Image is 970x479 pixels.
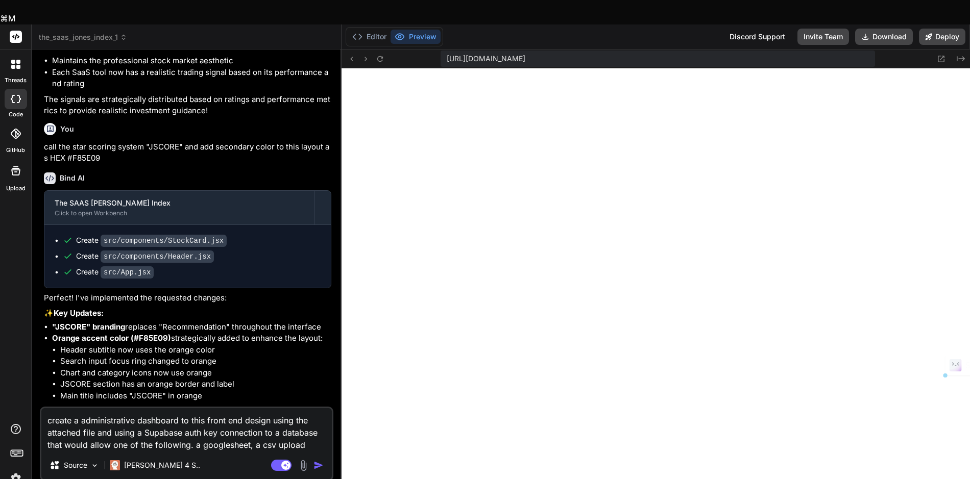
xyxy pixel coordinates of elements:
[60,173,85,183] h6: Bind AI
[101,266,154,279] code: src/App.jsx
[855,29,913,45] button: Download
[60,367,331,379] li: Chart and category icons now use orange
[101,250,214,263] code: src/components/Header.jsx
[76,251,214,262] div: Create
[313,460,324,470] img: icon
[391,30,441,44] button: Preview
[298,460,309,471] img: attachment
[39,32,127,42] span: the_saas_jones_index_1
[90,461,99,470] img: Pick Models
[447,54,525,64] span: [URL][DOMAIN_NAME]
[60,344,331,356] li: Header subtitle now uses the orange color
[919,29,965,45] button: Deploy
[797,29,849,45] button: Invite Team
[110,460,120,470] img: Claude 4 Sonnet
[64,460,87,470] p: Source
[44,141,331,164] p: call the star scoring system "JSCORE" and add secondary color to this layout as HEX #F85E09
[60,390,331,402] li: Main title includes "JSCORE" in orange
[44,94,331,117] p: The signals are strategically distributed based on ratings and performance metrics to provide rea...
[52,321,331,333] li: replaces "Recommendation" throughout the interface
[55,209,304,217] div: Click to open Workbench
[5,76,27,85] label: threads
[44,191,314,224] button: The SAAS [PERSON_NAME] IndexClick to open Workbench
[76,235,227,246] div: Create
[9,110,23,119] label: code
[52,55,331,67] li: Maintains the professional stock market aesthetic
[52,333,331,401] li: strategically added to enhance the layout:
[348,30,391,44] button: Editor
[52,67,331,90] li: Each SaaS tool now has a realistic trading signal based on its performance and rating
[6,146,25,155] label: GitHub
[41,408,332,451] textarea: create a administrative dashboard to this front end design using the attached file and using a Su...
[60,356,331,367] li: Search input focus ring changed to orange
[52,322,125,332] strong: "JSCORE" branding
[124,460,200,470] p: [PERSON_NAME] 4 S..
[60,124,74,134] h6: You
[55,198,304,208] div: The SAAS [PERSON_NAME] Index
[44,292,331,304] p: Perfect! I've implemented the requested changes:
[6,184,26,193] label: Upload
[723,29,791,45] div: Discord Support
[44,308,331,319] p: ✨
[54,406,135,416] strong: Visual Improvements:
[52,333,171,343] strong: Orange accent color (#F85E09)
[101,235,227,247] code: src/components/StockCard.jsx
[60,379,331,390] li: JSCORE section has an orange border and label
[44,406,331,417] p: 🎨
[76,267,154,278] div: Create
[54,308,104,318] strong: Key Updates:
